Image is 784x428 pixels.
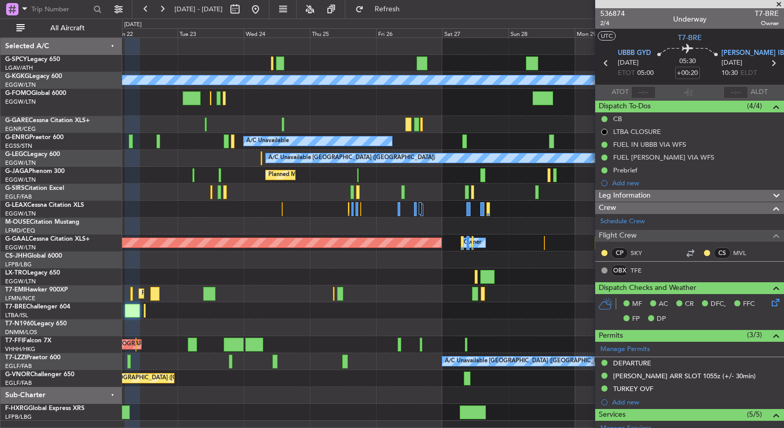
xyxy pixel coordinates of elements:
span: (5/5) [747,409,762,420]
input: --:-- [631,86,656,99]
div: Planned Maint [GEOGRAPHIC_DATA] ([GEOGRAPHIC_DATA]) [70,371,231,386]
span: CR [685,299,694,309]
a: G-GAALCessna Citation XLS+ [5,236,90,242]
span: 536874 [600,8,625,19]
div: Planned Maint [GEOGRAPHIC_DATA] ([GEOGRAPHIC_DATA]) [268,167,430,183]
div: DEPARTURE [613,359,651,367]
div: Prebrief [613,166,637,174]
span: T7-BRE [678,32,702,43]
button: All Aircraft [11,20,111,36]
a: LFPB/LBG [5,413,32,421]
a: G-KGKGLegacy 600 [5,73,62,80]
div: Owner [464,235,481,250]
a: F-HXRGGlobal Express XRS [5,405,85,412]
div: OBX [611,265,628,276]
span: 2/4 [600,19,625,28]
div: CB [613,114,622,123]
a: LTBA/ISL [5,312,28,319]
div: A/C Unavailable [GEOGRAPHIC_DATA] ([GEOGRAPHIC_DATA]) [268,150,435,166]
a: T7-LZZIPraetor 600 [5,355,61,361]
a: G-LEGCLegacy 600 [5,151,60,158]
a: G-JAGAPhenom 300 [5,168,65,174]
div: Mon 22 [111,28,178,37]
span: (3/3) [747,329,762,340]
a: EGLF/FAB [5,379,32,387]
span: G-LEGC [5,151,27,158]
div: FUEL IN UBBB VIA WFS [613,140,686,149]
button: Refresh [350,1,412,17]
span: G-ENRG [5,134,29,141]
span: [DATE] - [DATE] [174,5,223,14]
span: [DATE] [721,58,742,68]
a: T7-FFIFalcon 7X [5,338,51,344]
span: T7-BRE [755,8,779,19]
div: Add new [612,179,779,187]
span: ALDT [751,87,768,98]
a: EGGW/LTN [5,159,36,167]
a: LFPB/LBG [5,261,32,268]
span: All Aircraft [27,25,108,32]
a: EGGW/LTN [5,81,36,89]
a: G-SPCYLegacy 650 [5,56,60,63]
span: Permits [599,330,623,342]
span: Refresh [366,6,409,13]
span: FFC [743,299,755,309]
span: LX-TRO [5,270,27,276]
div: Sat 27 [442,28,508,37]
span: 05:00 [637,68,654,79]
a: G-SIRSCitation Excel [5,185,64,191]
span: G-GAAL [5,236,29,242]
span: M-OUSE [5,219,30,225]
span: CS-JHH [5,253,27,259]
span: DFC, [711,299,726,309]
a: TFE [631,266,654,275]
span: G-JAGA [5,168,29,174]
div: Add new [612,398,779,406]
div: Thu 25 [310,28,376,37]
a: T7-EMIHawker 900XP [5,287,68,293]
a: G-GARECessna Citation XLS+ [5,118,90,124]
a: VHHH/HKG [5,345,35,353]
div: A/C Unavailable [GEOGRAPHIC_DATA] ([GEOGRAPHIC_DATA]) [445,354,612,369]
div: LTBA CLOSURE [613,127,661,136]
a: T7-BREChallenger 604 [5,304,70,310]
span: 05:30 [679,56,696,67]
span: G-SIRS [5,185,25,191]
span: G-VNOR [5,372,30,378]
a: G-LEAXCessna Citation XLS [5,202,84,208]
a: Schedule Crew [600,217,645,227]
div: A/C Unavailable [246,133,289,149]
div: Sun 28 [508,28,575,37]
a: G-FOMOGlobal 6000 [5,90,66,96]
div: [DATE] [124,21,142,29]
span: FP [632,314,640,324]
a: T7-N1960Legacy 650 [5,321,67,327]
span: ELDT [740,68,757,79]
button: UTC [598,31,616,41]
a: CS-JHHGlobal 6000 [5,253,62,259]
div: Underway [673,14,707,25]
span: T7-EMI [5,287,25,293]
div: Wed 24 [244,28,310,37]
span: G-SPCY [5,56,27,63]
div: Planned Maint [GEOGRAPHIC_DATA] [142,286,240,301]
a: EGGW/LTN [5,278,36,285]
span: [DATE] [618,58,639,68]
div: TURKEY OVF [613,384,653,393]
span: (4/4) [747,101,762,111]
span: AC [659,299,668,309]
a: EGLF/FAB [5,362,32,370]
span: Dispatch To-Dos [599,101,651,112]
span: Services [599,409,625,421]
span: Owner [755,19,779,28]
span: 10:30 [721,68,738,79]
span: Leg Information [599,190,651,202]
a: EGGW/LTN [5,176,36,184]
a: EGSS/STN [5,142,32,150]
a: LGAV/ATH [5,64,33,72]
a: G-VNORChallenger 650 [5,372,74,378]
span: G-GARE [5,118,29,124]
a: EGGW/LTN [5,98,36,106]
span: T7-LZZI [5,355,26,361]
a: LFMN/NCE [5,295,35,302]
